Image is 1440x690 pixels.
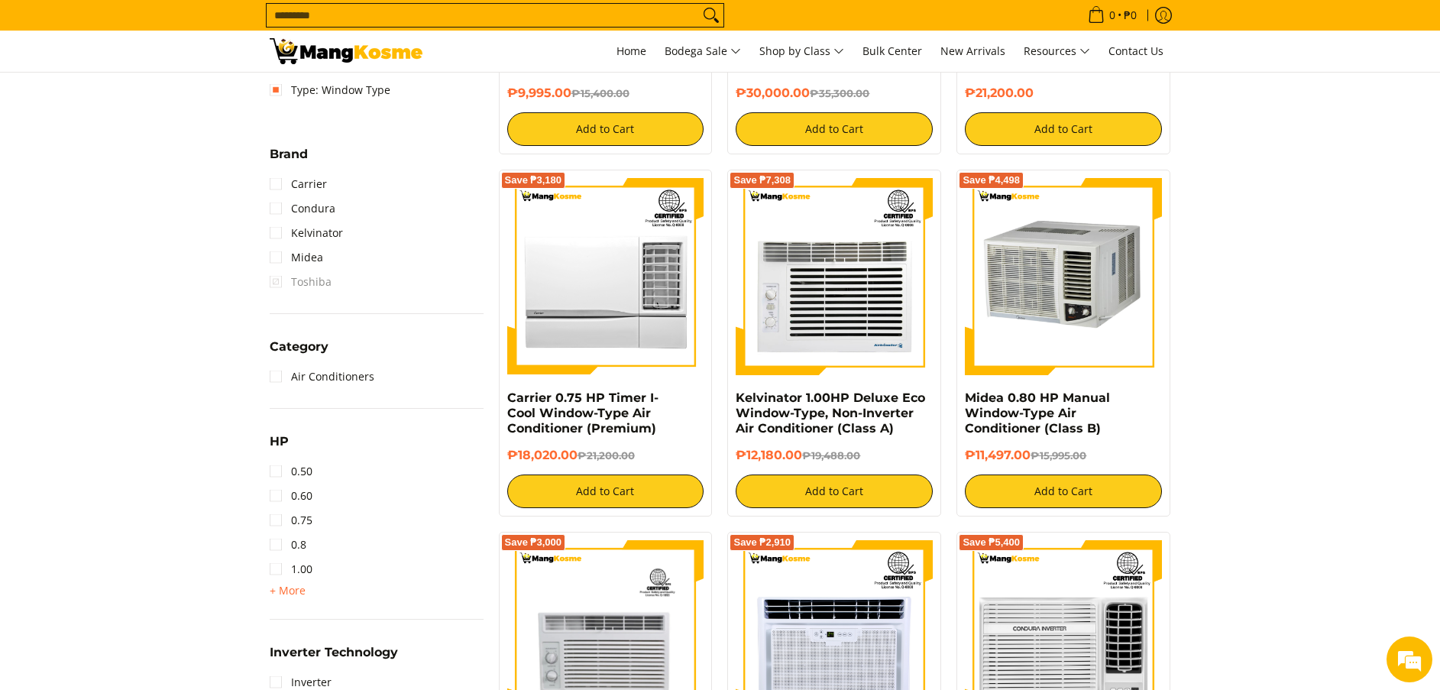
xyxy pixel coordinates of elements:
[933,31,1013,72] a: New Arrivals
[1031,449,1086,462] del: ₱15,995.00
[270,364,374,389] a: Air Conditioners
[505,538,562,547] span: Save ₱3,000
[270,508,312,533] a: 0.75
[759,42,844,61] span: Shop by Class
[609,31,654,72] a: Home
[89,193,211,347] span: We're online!
[270,221,343,245] a: Kelvinator
[736,448,933,463] h6: ₱12,180.00
[505,176,562,185] span: Save ₱3,180
[965,475,1162,508] button: Add to Cart
[507,390,659,436] a: Carrier 0.75 HP Timer I-Cool Window-Type Air Conditioner (Premium)
[736,112,933,146] button: Add to Cart
[270,484,312,508] a: 0.60
[270,646,398,659] span: Inverter Technology
[965,86,1162,101] h6: ₱21,200.00
[270,436,289,459] summary: Open
[657,31,749,72] a: Bodega Sale
[1016,31,1098,72] a: Resources
[270,581,306,600] summary: Open
[270,270,332,294] span: Toshiba
[270,341,328,353] span: Category
[507,112,704,146] button: Add to Cart
[1101,31,1171,72] a: Contact Us
[507,178,704,375] img: Carrier 0.75 HP Timer I-Cool Window-Type Air Conditioner (Premium)
[270,172,327,196] a: Carrier
[1107,10,1118,21] span: 0
[79,86,257,105] div: Chat with us now
[616,44,646,58] span: Home
[1121,10,1139,21] span: ₱0
[1024,42,1090,61] span: Resources
[251,8,287,44] div: Minimize live chat window
[736,390,925,436] a: Kelvinator 1.00HP Deluxe Eco Window-Type, Non-Inverter Air Conditioner (Class A)
[810,87,869,99] del: ₱35,300.00
[699,4,723,27] button: Search
[270,148,308,160] span: Brand
[270,585,306,597] span: + More
[965,178,1162,375] img: Midea 0.80 HP Manual Window-Type Air Conditioner (Class B)
[1108,44,1163,58] span: Contact Us
[736,86,933,101] h6: ₱30,000.00
[507,448,704,463] h6: ₱18,020.00
[752,31,852,72] a: Shop by Class
[270,148,308,172] summary: Open
[736,13,885,73] a: Carrier 1.00 HP Remote Window-Type Compact Inverter Air Conditioner (Premium)
[736,178,933,375] img: Kelvinator 1.00HP Deluxe Eco Window-Type, Non-Inverter Air Conditioner (Class A)
[270,196,335,221] a: Condura
[270,646,398,670] summary: Open
[963,176,1020,185] span: Save ₱4,498
[571,87,629,99] del: ₱15,400.00
[733,176,791,185] span: Save ₱7,308
[270,78,390,102] a: Type: Window Type
[270,459,312,484] a: 0.50
[8,417,291,471] textarea: Type your message and hit 'Enter'
[270,341,328,364] summary: Open
[940,44,1005,58] span: New Arrivals
[270,557,312,581] a: 1.00
[736,475,933,508] button: Add to Cart
[578,449,635,462] del: ₱21,200.00
[965,112,1162,146] button: Add to Cart
[665,42,741,61] span: Bodega Sale
[270,38,422,64] img: Bodega Sale Aircon l Mang Kosme: Home Appliances Warehouse Sale Window Type
[855,31,930,72] a: Bulk Center
[963,538,1020,547] span: Save ₱5,400
[802,449,860,462] del: ₱19,488.00
[270,245,323,270] a: Midea
[507,475,704,508] button: Add to Cart
[965,390,1110,436] a: Midea 0.80 HP Manual Window-Type Air Conditioner (Class B)
[270,533,306,557] a: 0.8
[270,436,289,448] span: HP
[438,31,1171,72] nav: Main Menu
[733,538,791,547] span: Save ₱2,910
[507,86,704,101] h6: ₱9,995.00
[862,44,922,58] span: Bulk Center
[1083,7,1141,24] span: •
[965,448,1162,463] h6: ₱11,497.00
